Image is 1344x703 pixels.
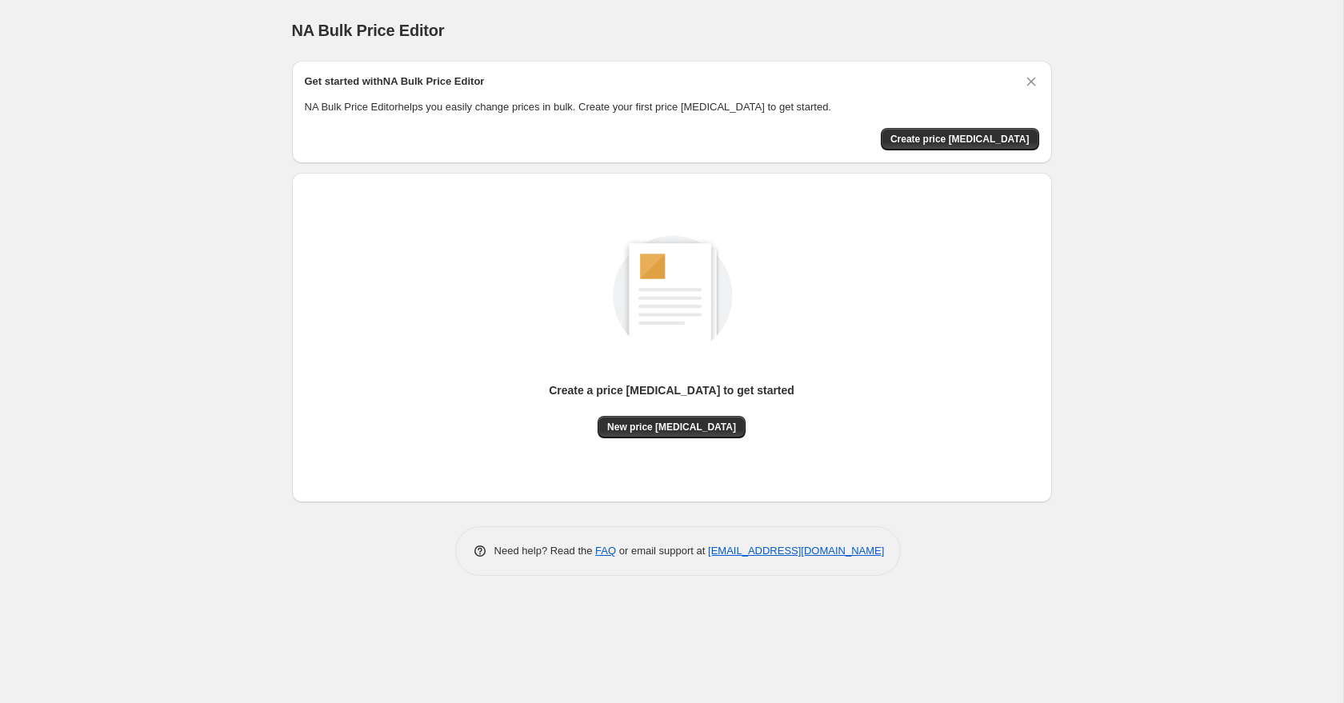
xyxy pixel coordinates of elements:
a: FAQ [595,545,616,557]
a: [EMAIL_ADDRESS][DOMAIN_NAME] [708,545,884,557]
p: NA Bulk Price Editor helps you easily change prices in bulk. Create your first price [MEDICAL_DAT... [305,99,1039,115]
h2: Get started with NA Bulk Price Editor [305,74,485,90]
p: Create a price [MEDICAL_DATA] to get started [549,382,794,398]
span: Need help? Read the [494,545,596,557]
span: or email support at [616,545,708,557]
button: New price [MEDICAL_DATA] [598,416,746,438]
span: New price [MEDICAL_DATA] [607,421,736,433]
button: Dismiss card [1023,74,1039,90]
button: Create price change job [881,128,1039,150]
span: Create price [MEDICAL_DATA] [890,133,1030,146]
span: NA Bulk Price Editor [292,22,445,39]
